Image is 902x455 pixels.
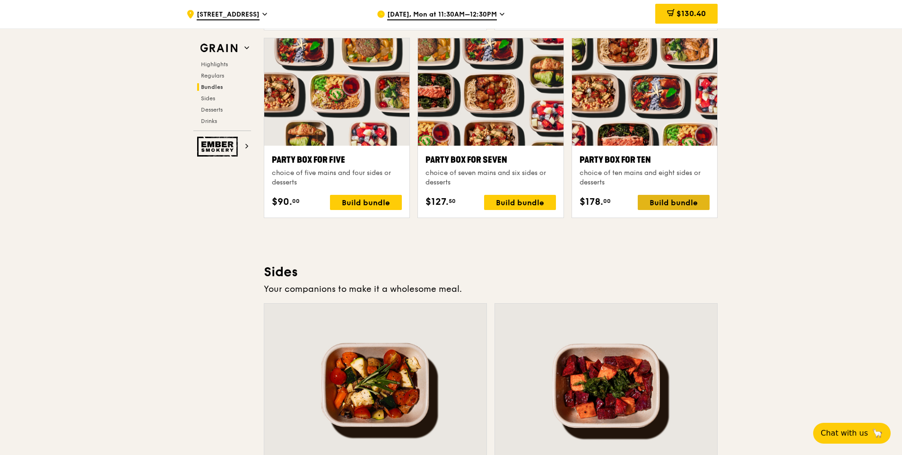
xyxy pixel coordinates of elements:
span: $130.40 [676,9,706,18]
span: Chat with us [821,428,868,439]
button: Chat with us🦙 [813,423,891,444]
span: Highlights [201,61,228,68]
div: choice of seven mains and six sides or desserts [425,168,555,187]
span: [DATE], Mon at 11:30AM–12:30PM [387,10,497,20]
div: Build bundle [484,195,556,210]
span: $127. [425,195,449,209]
span: $178. [580,195,603,209]
div: choice of five mains and four sides or desserts [272,168,402,187]
div: Party Box for Seven [425,153,555,166]
h3: Sides [264,263,718,280]
span: 50 [449,197,456,205]
div: choice of ten mains and eight sides or desserts [580,168,710,187]
div: Party Box for Five [272,153,402,166]
div: Build bundle [638,195,710,210]
span: Desserts [201,106,223,113]
span: 🦙 [872,428,883,439]
div: Party Box for Ten [580,153,710,166]
span: Sides [201,95,215,102]
span: [STREET_ADDRESS] [197,10,260,20]
span: Drinks [201,118,217,124]
div: Build bundle [330,195,402,210]
div: Your companions to make it a wholesome meal. [264,282,718,296]
span: $90. [272,195,292,209]
img: Ember Smokery web logo [197,137,241,157]
img: Grain web logo [197,40,241,57]
span: 00 [603,197,611,205]
span: Bundles [201,84,223,90]
span: 00 [292,197,300,205]
span: Regulars [201,72,224,79]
